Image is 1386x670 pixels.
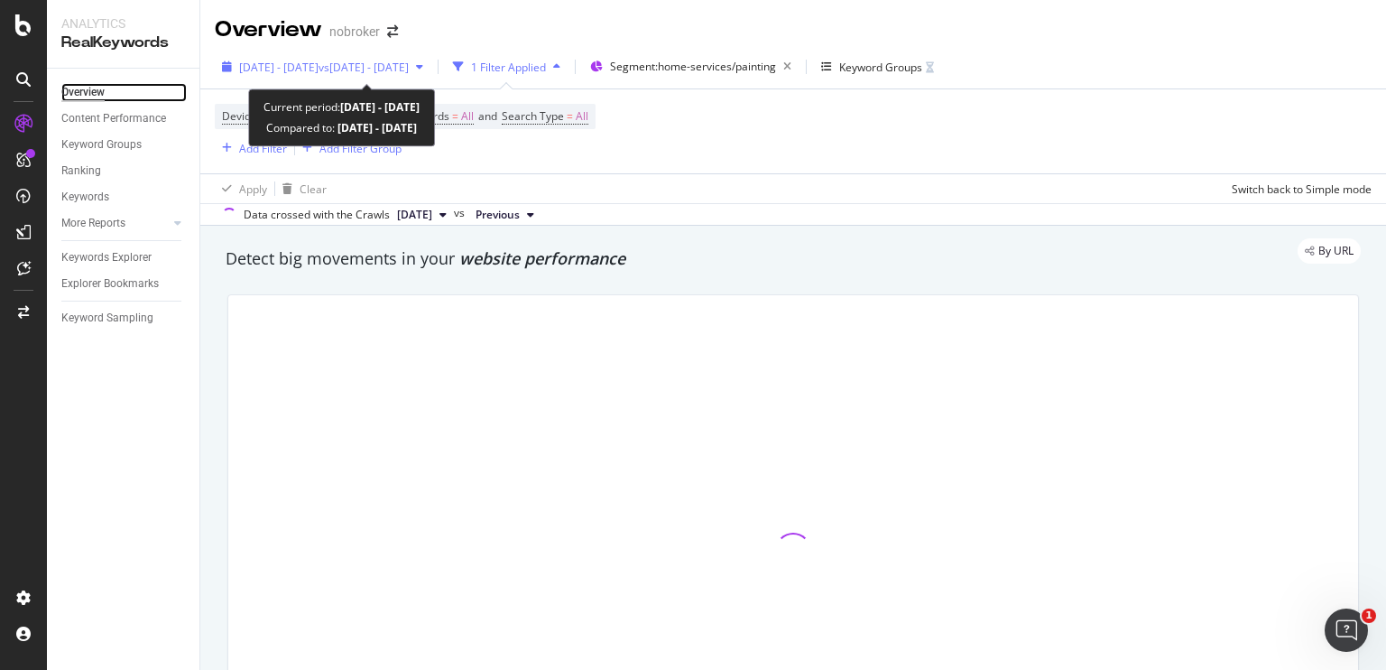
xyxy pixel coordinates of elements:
span: Search Type [502,108,564,124]
div: Keyword Sampling [61,309,153,328]
div: Ranking [61,162,101,181]
a: Keyword Groups [61,135,187,154]
span: vs [454,205,468,221]
button: Keyword Groups [814,52,941,81]
div: Add Filter [239,141,287,156]
span: 1 [1362,609,1376,623]
span: All [576,104,588,129]
a: Ranking [61,162,187,181]
div: Apply [239,181,267,197]
div: Compared to: [266,117,417,138]
a: Keywords [61,188,187,207]
div: Keyword Groups [61,135,142,154]
button: Add Filter Group [295,137,402,159]
div: legacy label [1298,238,1361,264]
span: vs [DATE] - [DATE] [319,60,409,75]
span: Device [222,108,256,124]
button: Previous [468,204,541,226]
div: Keywords Explorer [61,248,152,267]
span: = [452,108,458,124]
span: Previous [476,207,520,223]
div: More Reports [61,214,125,233]
div: Content Performance [61,109,166,128]
span: By URL [1318,246,1354,256]
div: Explorer Bookmarks [61,275,159,293]
div: 1 Filter Applied [471,60,546,75]
span: [DATE] - [DATE] [239,60,319,75]
div: RealKeywords [61,33,185,53]
div: Analytics [61,14,185,33]
div: Add Filter Group [319,141,402,156]
div: Current period: [263,97,420,117]
span: All [461,104,474,129]
a: Keyword Sampling [61,309,187,328]
a: Explorer Bookmarks [61,275,187,293]
a: More Reports [61,214,169,233]
button: 1 Filter Applied [446,52,568,81]
b: [DATE] - [DATE] [340,99,420,115]
button: [DATE] [390,204,454,226]
a: Content Performance [61,109,187,128]
button: Apply [215,174,267,203]
div: Overview [215,14,322,45]
a: Overview [61,83,187,102]
button: Switch back to Simple mode [1224,174,1372,203]
span: Segment: home-services/painting [610,59,776,74]
span: and [478,108,497,124]
div: nobroker [329,23,380,41]
div: Data crossed with the Crawls [244,207,390,223]
div: Switch back to Simple mode [1232,181,1372,197]
span: = [567,108,573,124]
button: Clear [275,174,327,203]
div: Clear [300,181,327,197]
b: [DATE] - [DATE] [335,120,417,135]
div: Keywords [61,188,109,207]
div: arrow-right-arrow-left [387,25,398,38]
button: Segment:home-services/painting [583,52,799,81]
div: Overview [61,83,105,102]
iframe: Intercom live chat [1325,609,1368,652]
div: Keyword Groups [839,60,922,75]
span: 2024 Oct. 7th [397,207,432,223]
a: Keywords Explorer [61,248,187,267]
button: Add Filter [215,137,287,159]
button: [DATE] - [DATE]vs[DATE] - [DATE] [215,52,430,81]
